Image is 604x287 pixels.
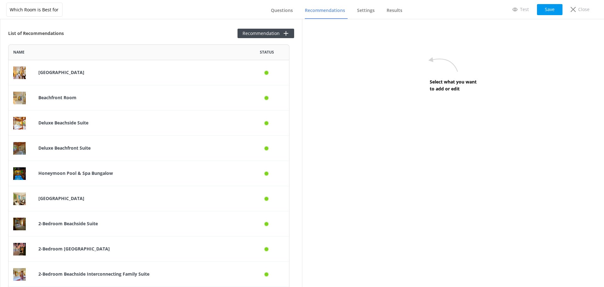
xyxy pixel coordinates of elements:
[537,4,562,15] button: Save
[38,145,91,151] b: Deluxe Beachfront Suite
[38,170,113,176] b: Honeymoon Pool & Spa Bungalow
[520,6,529,13] p: Test
[13,243,26,255] img: 358-1691730549.jpg
[305,7,345,14] span: Recommendations
[8,262,289,287] div: row
[13,167,26,180] img: 358-1691728541.jpg
[8,186,289,211] div: row
[8,211,289,237] div: row
[38,120,88,126] b: Deluxe Beachside Suite
[578,6,590,13] p: Close
[13,218,26,230] img: 358-1691729662.jpg
[38,246,110,252] b: 2-Bedroom [GEOGRAPHIC_DATA]
[271,7,293,14] span: Questions
[13,92,26,104] img: 358-1691729146.jpg
[38,221,98,227] b: 2-Bedroom Beachside Suite
[430,78,477,93] p: Select what you want to add or edit
[13,192,26,205] img: 358-1691730106.jpg
[13,117,26,129] img: 358-1691730815.jpg
[13,49,25,55] span: Name
[38,95,76,100] b: Beachfront Room
[8,60,289,85] div: row
[508,4,533,15] a: Test
[260,49,274,55] span: Status
[8,30,64,37] h4: List of Recommendations
[8,161,289,186] div: row
[8,85,289,111] div: row
[8,111,289,136] div: row
[38,69,84,75] b: [GEOGRAPHIC_DATA]
[357,7,375,14] span: Settings
[13,142,26,155] img: 358-1691730918.jpg
[8,237,289,262] div: row
[13,268,26,281] img: 358-1692661640.jpg
[13,66,26,79] img: 358-1691730710.jpg
[8,136,289,161] div: row
[238,29,294,38] button: Recommendation
[387,7,402,14] span: Results
[38,195,84,201] b: [GEOGRAPHIC_DATA]
[38,271,149,277] b: 2-Bedroom Beachside Interconnecting Family Suite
